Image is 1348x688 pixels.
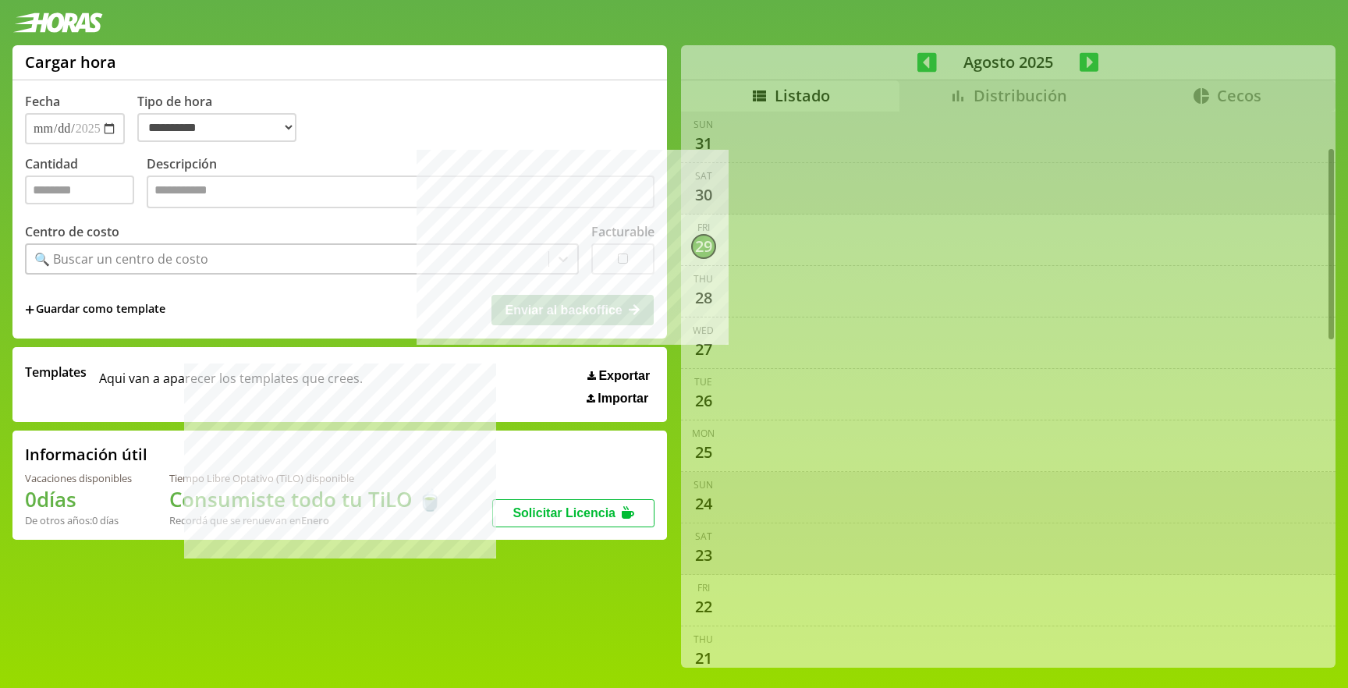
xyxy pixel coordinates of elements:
input: Cantidad [25,176,134,204]
span: Solicitar Licencia [513,506,615,520]
label: Descripción [147,155,654,212]
b: Enero [301,513,329,527]
h2: Información útil [25,444,147,465]
img: logotipo [12,12,103,33]
div: De otros años: 0 días [25,513,132,527]
span: Aqui van a aparecer los templates que crees. [99,364,363,406]
span: Exportar [598,369,650,383]
span: + [25,301,34,318]
label: Tipo de hora [137,93,309,144]
span: Templates [25,364,87,381]
h1: Consumiste todo tu TiLO 🍵 [169,485,442,513]
label: Facturable [591,223,654,240]
h1: Cargar hora [25,51,116,73]
div: Recordá que se renuevan en [169,513,442,527]
h1: 0 días [25,485,132,513]
span: +Guardar como template [25,301,165,318]
button: Solicitar Licencia [492,499,654,527]
label: Cantidad [25,155,147,212]
button: Exportar [583,368,654,384]
div: Vacaciones disponibles [25,471,132,485]
textarea: Descripción [147,176,654,208]
div: 🔍 Buscar un centro de costo [34,250,208,268]
div: Tiempo Libre Optativo (TiLO) disponible [169,471,442,485]
select: Tipo de hora [137,113,296,142]
span: Importar [598,392,648,406]
label: Fecha [25,93,60,110]
label: Centro de costo [25,223,119,240]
